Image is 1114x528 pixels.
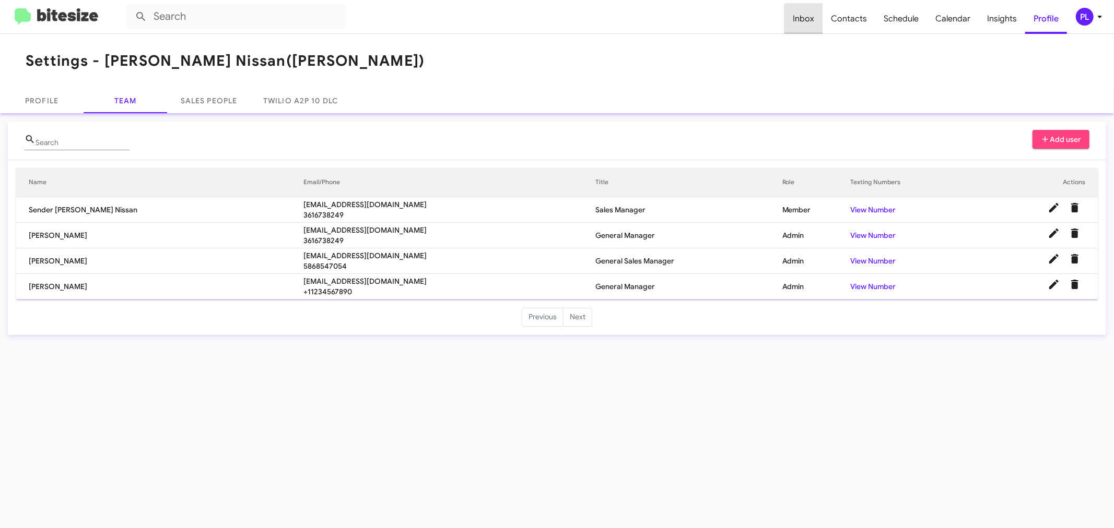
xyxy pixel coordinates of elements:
a: View Number [850,256,896,266]
a: View Number [850,231,896,240]
td: General Sales Manager [595,248,782,274]
a: Inbox [784,4,823,34]
td: [PERSON_NAME] [16,223,303,248]
input: Name or Email [36,139,130,147]
th: Role [782,168,850,197]
a: Twilio A2P 10 DLC [251,88,350,113]
div: PL [1076,8,1094,26]
td: Sales Manager [595,197,782,223]
span: [EMAIL_ADDRESS][DOMAIN_NAME] [303,250,595,261]
td: [PERSON_NAME] [16,248,303,274]
td: General Manager [595,223,782,248]
button: Delete User [1064,223,1085,244]
a: Sales People [167,88,251,113]
a: View Number [850,282,896,291]
td: Admin [782,223,850,248]
button: Delete User [1064,197,1085,218]
td: Admin [782,274,850,299]
a: Calendar [927,4,979,34]
span: [EMAIL_ADDRESS][DOMAIN_NAME] [303,276,595,286]
a: Profile [1025,4,1067,34]
span: [EMAIL_ADDRESS][DOMAIN_NAME] [303,199,595,210]
span: 5868547054 [303,261,595,271]
h1: Settings - [PERSON_NAME] Nissan [26,53,425,69]
button: Delete User [1064,248,1085,269]
td: [PERSON_NAME] [16,274,303,299]
span: 3616738249 [303,235,595,246]
td: General Manager [595,274,782,299]
th: Texting Numbers [850,168,969,197]
th: Title [595,168,782,197]
a: Schedule [875,4,927,34]
a: Insights [979,4,1025,34]
td: Sender [PERSON_NAME] Nissan [16,197,303,223]
input: Search [126,4,346,29]
th: Actions [969,168,1098,197]
button: Delete User [1064,274,1085,295]
td: Member [782,197,850,223]
button: PL [1067,8,1103,26]
span: +11234567890 [303,286,595,297]
th: Name [16,168,303,197]
button: Add user [1033,130,1090,149]
a: View Number [850,205,896,214]
span: Add user [1041,130,1082,149]
a: Contacts [823,4,875,34]
th: Email/Phone [303,168,595,197]
span: [EMAIL_ADDRESS][DOMAIN_NAME] [303,225,595,235]
span: 3616738249 [303,210,595,220]
a: Team [84,88,167,113]
span: ([PERSON_NAME]) [286,52,425,70]
td: Admin [782,248,850,274]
